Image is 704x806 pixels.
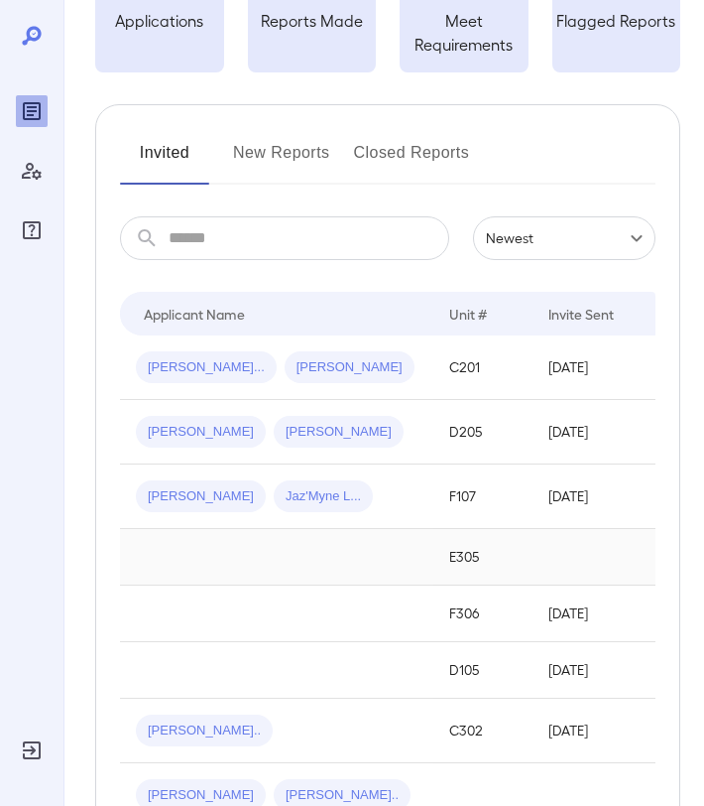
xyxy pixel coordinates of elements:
div: Log Out [16,735,48,766]
button: Invited [120,137,209,185]
td: F306 [433,586,532,642]
span: Jaz'Myne L... [274,487,373,506]
h5: Flagged Reports [552,9,681,33]
span: [PERSON_NAME]... [136,358,277,377]
span: [PERSON_NAME] [136,487,266,506]
span: [PERSON_NAME].. [136,722,273,740]
span: [PERSON_NAME] [274,423,404,442]
span: [PERSON_NAME] [136,786,266,805]
div: Manage Users [16,155,48,187]
td: D105 [433,642,532,699]
td: F107 [433,465,532,529]
div: Applicant Name [144,302,245,326]
h5: Reports Made [248,9,377,33]
div: Unit # [449,302,487,326]
div: Invite Sent [548,302,614,326]
h5: Meet Requirements [400,9,528,57]
button: Closed Reports [354,137,470,185]
button: New Reports [233,137,330,185]
div: Reports [16,95,48,127]
span: [PERSON_NAME] [285,358,414,377]
td: C302 [433,699,532,763]
h5: Applications [95,9,224,33]
div: Newest [473,216,655,260]
td: C201 [433,336,532,400]
td: D205 [433,400,532,465]
div: FAQ [16,214,48,246]
td: E305 [433,529,532,586]
span: [PERSON_NAME] [136,423,266,442]
span: [PERSON_NAME].. [274,786,411,805]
